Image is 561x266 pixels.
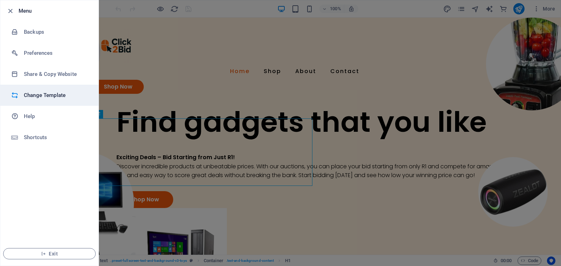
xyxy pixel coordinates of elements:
[19,7,93,15] h6: Menu
[24,91,89,99] h6: Change Template
[3,248,96,259] button: Exit
[24,112,89,121] h6: Help
[24,133,89,142] h6: Shortcuts
[9,251,90,257] span: Exit
[24,28,89,36] h6: Backups
[24,49,89,57] h6: Preferences
[0,106,99,127] a: Help
[24,70,89,78] h6: Share & Copy Website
